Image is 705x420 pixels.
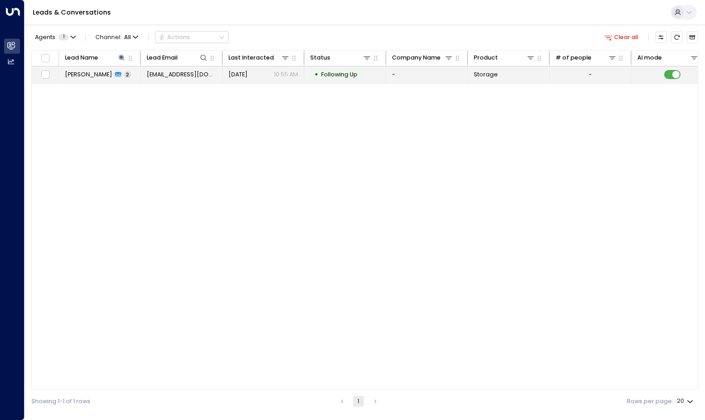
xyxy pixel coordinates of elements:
[92,31,141,43] span: Channel:
[556,53,591,63] div: # of people
[637,53,699,63] div: AI mode
[124,34,131,40] span: All
[65,53,127,63] div: Lead Name
[474,53,536,63] div: Product
[474,70,498,79] span: Storage
[677,395,695,407] div: 20
[147,53,209,63] div: Lead Email
[92,31,141,43] button: Channel:All
[655,31,667,43] button: Customize
[589,70,592,79] div: -
[159,34,190,41] div: Actions
[40,70,50,80] span: Toggle select row
[228,53,274,63] div: Last Interacted
[228,53,290,63] div: Last Interacted
[637,53,662,63] div: AI mode
[392,53,454,63] div: Company Name
[31,397,90,406] div: Showing 1-1 of 1 rows
[474,53,498,63] div: Product
[671,31,682,43] span: Refresh
[124,71,131,78] span: 2
[40,53,50,63] span: Toggle select all
[601,31,642,43] button: Clear all
[228,70,248,79] span: Yesterday
[65,70,112,79] span: Damian Blows
[310,53,330,63] div: Status
[314,68,318,82] div: •
[321,70,357,78] span: Following Up
[33,8,111,17] a: Leads & Conversations
[65,53,98,63] div: Lead Name
[147,53,178,63] div: Lead Email
[687,31,698,43] button: Archived Leads
[59,34,69,40] span: 1
[556,53,617,63] div: # of people
[31,31,79,43] button: Agents1
[155,31,228,43] div: Button group with a nested menu
[392,53,441,63] div: Company Name
[155,31,228,43] button: Actions
[310,53,372,63] div: Status
[147,70,217,79] span: damob73@yahoo.co.uk
[336,396,382,407] nav: pagination navigation
[386,66,468,83] td: -
[274,70,298,79] p: 10:55 AM
[627,397,673,406] label: Rows per page:
[353,396,364,407] button: page 1
[35,35,55,40] span: Agents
